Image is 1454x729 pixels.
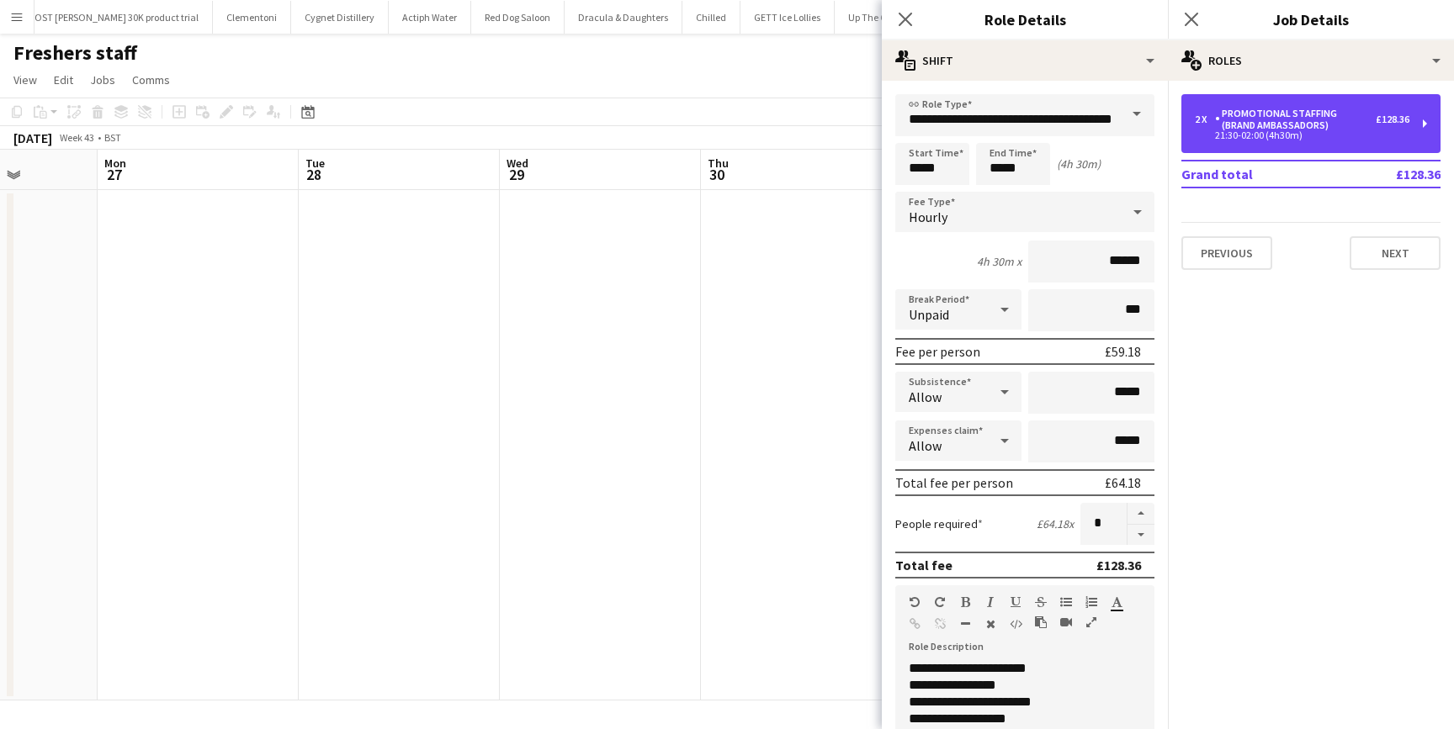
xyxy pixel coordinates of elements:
a: Edit [47,69,80,91]
h3: Role Details [882,8,1168,30]
button: Bold [959,595,971,609]
div: BST [104,131,121,144]
div: (4h 30m) [1057,156,1101,172]
button: Decrease [1128,525,1154,546]
span: Edit [54,72,73,87]
div: £64.18 [1105,474,1141,491]
button: Insert video [1060,615,1072,629]
h1: Freshers staff [13,40,137,66]
button: Strikethrough [1035,595,1047,609]
div: Total fee [895,557,953,573]
button: Paste as plain text [1035,615,1047,629]
button: Cygnet Distillery [291,1,389,34]
button: Up The Game [835,1,921,34]
span: 27 [102,165,126,184]
div: [DATE] [13,129,52,146]
button: Fullscreen [1085,615,1097,629]
div: £64.18 x [1037,516,1074,531]
span: 29 [504,165,528,184]
td: £128.36 [1340,161,1441,188]
span: Jobs [90,72,115,87]
div: 4h 30m x [977,254,1022,269]
div: £59.18 [1105,343,1141,360]
span: Comms [132,72,170,87]
span: Hourly [909,209,947,225]
button: Previous [1181,236,1272,270]
button: Increase [1128,503,1154,525]
span: Allow [909,388,942,405]
label: People required [895,516,983,531]
span: Tue [305,156,325,171]
button: Next [1350,236,1441,270]
span: Unpaid [909,306,949,323]
span: Wed [507,156,528,171]
button: Actiph Water [389,1,471,34]
button: Unordered List [1060,595,1072,609]
button: Red Dog Saloon [471,1,565,34]
a: View [7,69,44,91]
button: Clementoni [213,1,291,34]
button: Underline [1010,595,1022,609]
div: Shift [882,40,1168,81]
span: 28 [303,165,325,184]
span: View [13,72,37,87]
button: Ordered List [1085,595,1097,609]
div: 2 x [1195,114,1215,125]
div: £128.36 [1096,557,1141,573]
span: Mon [104,156,126,171]
div: Fee per person [895,343,980,360]
span: Thu [708,156,729,171]
button: Horizontal Line [959,617,971,631]
h3: Job Details [1168,8,1454,30]
button: Clear Formatting [984,617,996,631]
button: Italic [984,595,996,609]
button: Chilled [682,1,740,34]
span: Week 43 [56,131,98,144]
span: Allow [909,437,942,454]
button: Redo [934,595,946,609]
span: 30 [705,165,729,184]
a: Jobs [83,69,122,91]
button: HTML Code [1010,617,1022,631]
div: Promotional Staffing (Brand Ambassadors) [1215,108,1376,131]
button: Undo [909,595,921,609]
div: Roles [1168,40,1454,81]
div: £128.36 [1376,114,1409,125]
td: Grand total [1181,161,1340,188]
button: GETT Ice Lollies [740,1,835,34]
a: Comms [125,69,177,91]
button: LOST [PERSON_NAME] 30K product trial [16,1,213,34]
div: Total fee per person [895,474,1013,491]
div: 21:30-02:00 (4h30m) [1195,131,1409,140]
button: Dracula & Daughters [565,1,682,34]
button: Text Color [1111,595,1122,609]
